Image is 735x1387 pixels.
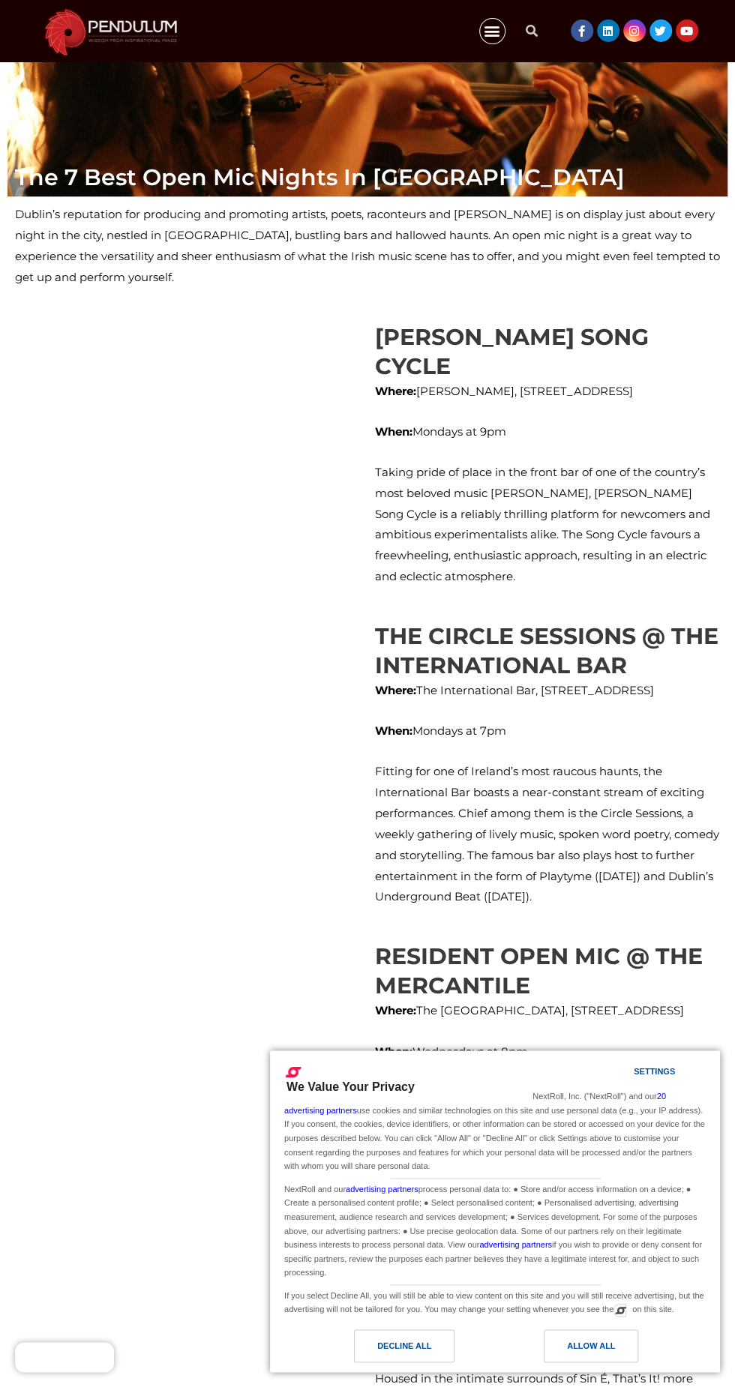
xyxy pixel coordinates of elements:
[495,1329,711,1370] a: Allow All
[479,18,505,44] div: Menu Toggle
[375,683,416,697] strong: Where:
[375,381,720,402] p: [PERSON_NAME], [STREET_ADDRESS]
[375,1000,720,1021] p: The [GEOGRAPHIC_DATA], [STREET_ADDRESS]
[375,720,720,741] p: Mondays at 7pm
[375,424,412,439] strong: When:
[607,1059,643,1087] a: Settings
[375,761,720,907] p: Fitting for one of Ireland’s most raucous haunts, the International Bar boasts a near-constant st...
[375,942,720,1000] h2: RESIDENT OPEN MIC @ THE MERCANTILE
[15,942,360,1242] iframe: 28 Dame St, Dublin, Ireland
[281,1088,709,1174] div: NextRoll, Inc. ("NextRoll") and our use cookies and similar technologies on this site and use per...
[281,1179,709,1281] div: NextRoll and our process personal data to: ● Store and/or access information on a device; ● Creat...
[377,1338,431,1354] div: Decline All
[479,1240,552,1249] a: advertising partners
[284,1092,666,1115] a: 20 advertising partners
[375,1041,720,1062] p: Wednesdays at 8pm
[375,622,720,680] h2: THE CIRCLE SESSIONS @ THE INTERNATIONAL BAR
[375,680,720,701] p: The International Bar, [STREET_ADDRESS]
[15,622,360,921] iframe: International Bar 23 Wicklow St, Dublin, D02 VH59, Ireland
[15,166,720,189] h2: The 7 Best Open Mic Nights In [GEOGRAPHIC_DATA]
[375,384,416,398] strong: Where:
[375,1044,412,1059] strong: When:
[375,322,720,381] h2: [PERSON_NAME] SONG CYCLE
[15,322,360,547] iframe: 25 Wexford St, Portobello, Dublin 2, D02 H527, Ireland
[517,16,547,46] div: Search
[375,421,720,442] p: Mondays at 9pm
[375,1003,416,1017] strong: Where:
[346,1185,418,1194] a: advertising partners
[375,723,412,738] strong: When:
[286,1080,415,1093] span: We Value Your Privacy
[281,1285,709,1318] div: If you select Decline All, you will still be able to view content on this site and you will still...
[634,1063,675,1080] div: Settings
[15,1342,114,1372] iframe: Brevo live chat
[375,462,720,587] p: Taking pride of place in the front bar of one of the country’s most beloved music [PERSON_NAME], ...
[37,5,185,56] img: cropped-cropped-Pendulum-Summit-Logo-Website.png
[15,204,720,287] p: Dublin’s reputation for producing and promoting artists, poets, raconteurs and [PERSON_NAME] is o...
[279,1329,495,1370] a: Decline All
[567,1338,615,1354] div: Allow All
